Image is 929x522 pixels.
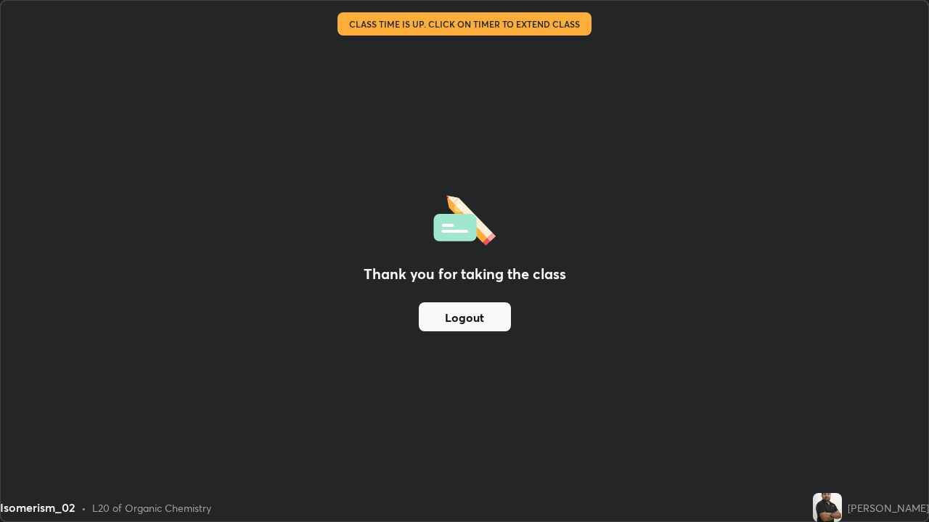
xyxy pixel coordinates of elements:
div: L20 of Organic Chemistry [92,500,211,515]
button: Logout [419,302,511,331]
div: • [81,500,86,515]
h2: Thank you for taking the class [364,263,566,285]
img: offlineFeedback.1438e8b3.svg [433,191,496,246]
div: [PERSON_NAME] [848,500,929,515]
img: 7cabdb85d0934fdc85341801fb917925.jpg [813,493,842,522]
